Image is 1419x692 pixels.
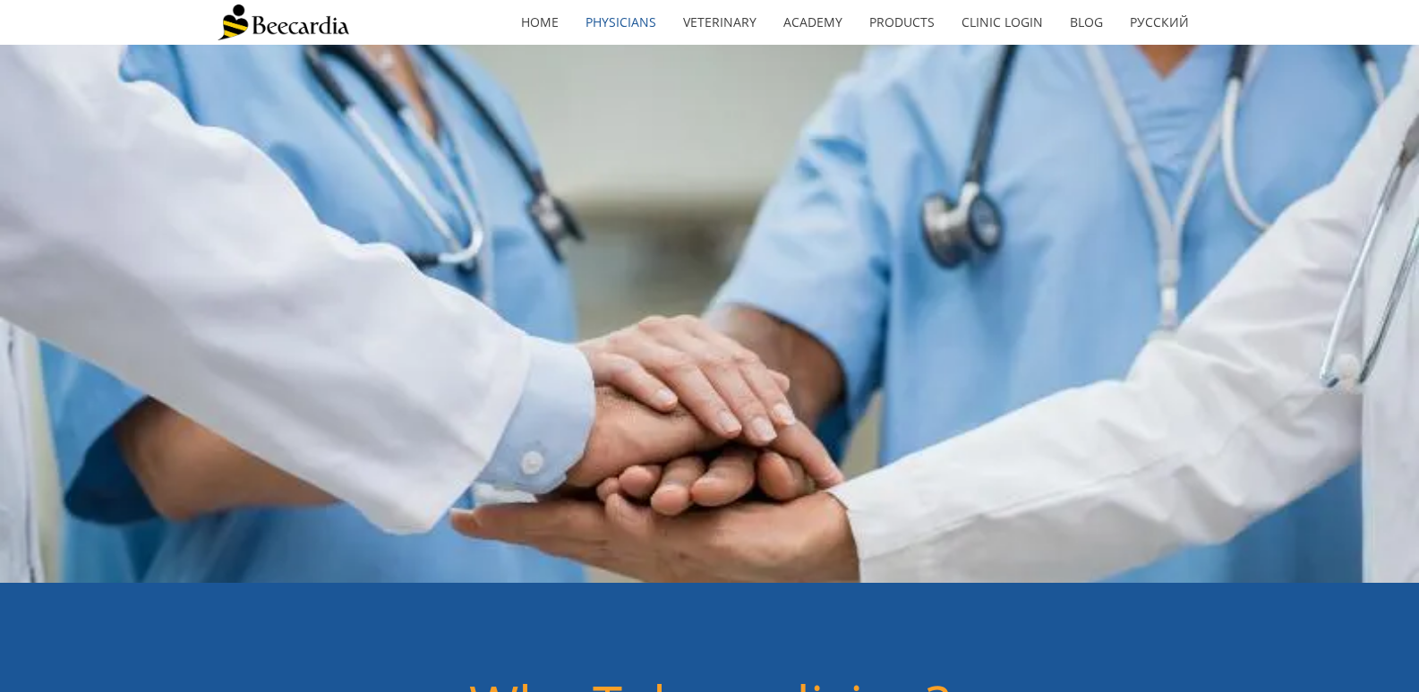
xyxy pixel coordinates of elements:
a: Products [856,2,948,43]
a: Academy [770,2,856,43]
a: Blog [1056,2,1116,43]
img: Beecardia [218,4,349,40]
a: Physicians [572,2,670,43]
a: Clinic Login [948,2,1056,43]
a: home [508,2,572,43]
a: Русский [1116,2,1202,43]
a: Veterinary [670,2,770,43]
